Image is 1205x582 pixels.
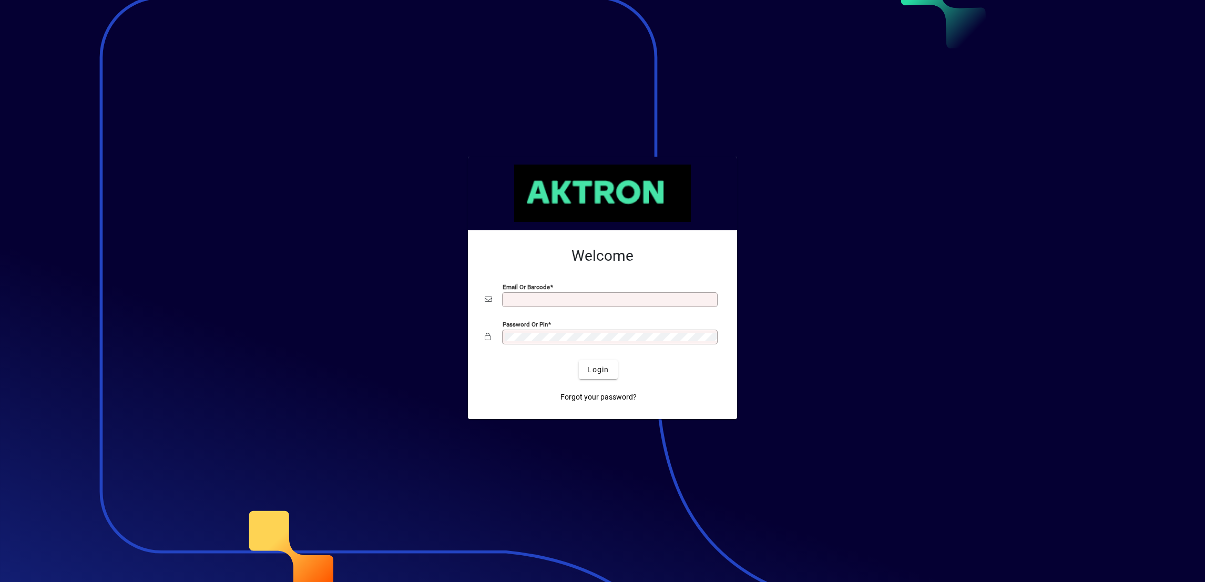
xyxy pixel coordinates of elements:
a: Forgot your password? [556,387,641,406]
button: Login [579,360,617,379]
mat-label: Email or Barcode [503,283,550,291]
span: Forgot your password? [560,392,637,403]
mat-label: Password or Pin [503,321,548,328]
span: Login [587,364,609,375]
h2: Welcome [485,247,720,265]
